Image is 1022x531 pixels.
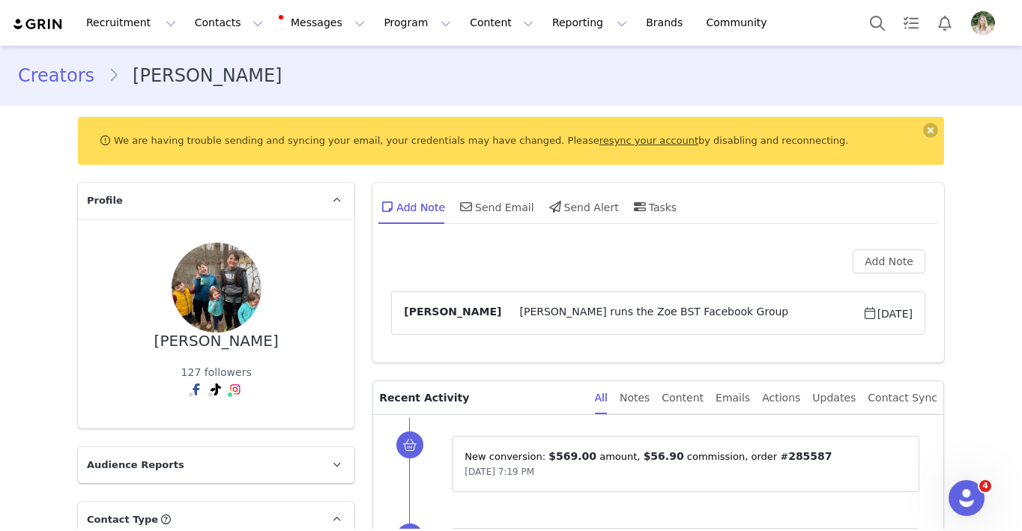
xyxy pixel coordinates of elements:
[853,249,925,273] button: Add Note
[595,381,608,415] div: All
[379,381,582,414] p: Recent Activity
[962,11,1010,35] button: Profile
[631,189,677,225] div: Tasks
[812,381,856,415] div: Updates
[861,6,894,40] button: Search
[979,480,991,492] span: 4
[599,135,698,146] a: resync your account
[465,467,534,477] span: [DATE] 7:19 PM
[620,381,650,415] div: Notes
[87,458,184,473] span: Audience Reports
[949,480,985,516] iframe: Intercom live chat
[18,62,108,89] a: Creators
[229,383,241,395] img: instagram.svg
[662,381,704,415] div: Content
[457,189,534,225] div: Send Email
[546,189,619,225] div: Send Alert
[154,333,279,350] div: [PERSON_NAME]
[404,304,501,322] span: [PERSON_NAME]
[543,6,636,40] button: Reporting
[78,117,944,165] div: We are having trouble sending and syncing your email, your credentials may have changed. Please b...
[501,304,862,322] span: [PERSON_NAME] runs the Zoe BST Facebook Group
[87,193,123,208] span: Profile
[172,243,261,333] img: a7e68c7e-4ca9-44a1-ae73-b237bac3fe00.jpg
[273,6,374,40] button: Messages
[548,450,596,462] span: $569.00
[644,450,684,462] span: $56.90
[186,6,272,40] button: Contacts
[762,381,800,415] div: Actions
[895,6,928,40] a: Tasks
[77,6,185,40] button: Recruitment
[928,6,961,40] button: Notifications
[181,365,252,380] div: 127 followers
[375,6,460,40] button: Program
[461,6,542,40] button: Content
[862,304,913,322] span: [DATE]
[87,512,158,527] span: Contact Type
[698,6,783,40] a: Community
[868,381,937,415] div: Contact Sync
[788,450,832,462] span: 285587
[716,381,750,415] div: Emails
[12,17,64,31] img: grin logo
[465,449,907,464] p: New conversion: ⁨ ⁩ amount⁨, ⁨ ⁩ commission⁩⁨, order #⁨ ⁩⁩
[637,6,696,40] a: Brands
[971,11,995,35] img: bf4170f6-f620-420a-906f-d11b840c6c20.jpeg
[378,189,445,225] div: Add Note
